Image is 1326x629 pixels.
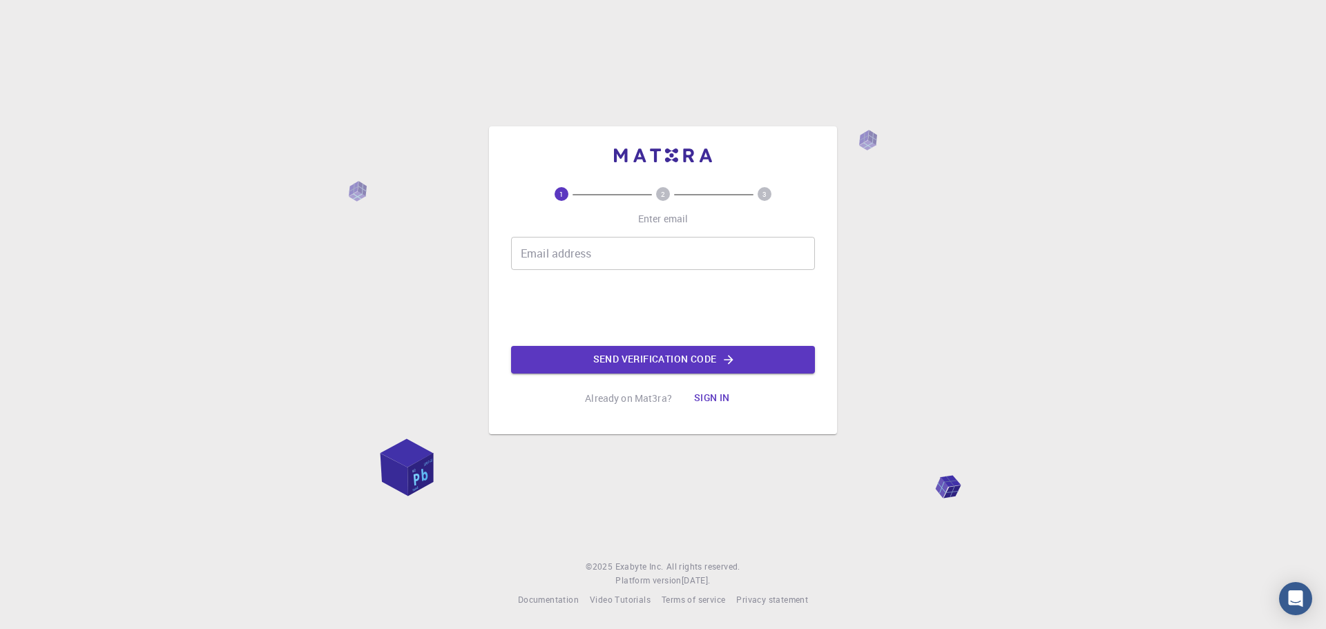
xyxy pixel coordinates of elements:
span: Video Tutorials [590,594,651,605]
span: Documentation [518,594,579,605]
text: 3 [762,189,767,199]
span: All rights reserved. [666,560,740,574]
a: Video Tutorials [590,593,651,607]
a: Documentation [518,593,579,607]
iframe: reCAPTCHA [558,281,768,335]
text: 2 [661,189,665,199]
a: Privacy statement [736,593,808,607]
span: © 2025 [586,560,615,574]
button: Send verification code [511,346,815,374]
p: Already on Mat3ra? [585,391,672,405]
span: Platform version [615,574,681,588]
a: [DATE]. [682,574,711,588]
p: Enter email [638,212,689,226]
span: Privacy statement [736,594,808,605]
a: Terms of service [662,593,725,607]
div: Open Intercom Messenger [1279,582,1312,615]
span: Exabyte Inc. [615,561,664,572]
span: Terms of service [662,594,725,605]
span: [DATE] . [682,574,711,586]
text: 1 [559,189,564,199]
a: Exabyte Inc. [615,560,664,574]
button: Sign in [683,385,741,412]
